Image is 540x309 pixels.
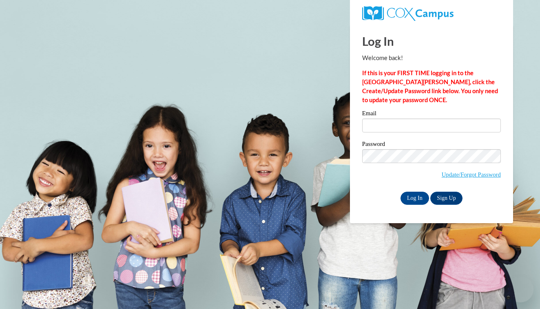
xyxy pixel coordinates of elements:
[362,69,498,103] strong: If this is your FIRST TIME logging in to the [GEOGRAPHIC_DATA][PERSON_NAME], click the Create/Upd...
[362,6,454,21] img: COX Campus
[442,171,501,178] a: Update/Forgot Password
[507,276,533,302] iframe: Button to launch messaging window
[430,192,462,205] a: Sign Up
[362,54,501,63] p: Welcome back!
[401,192,429,205] input: Log In
[362,110,501,119] label: Email
[362,6,501,21] a: COX Campus
[362,33,501,49] h1: Log In
[362,141,501,149] label: Password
